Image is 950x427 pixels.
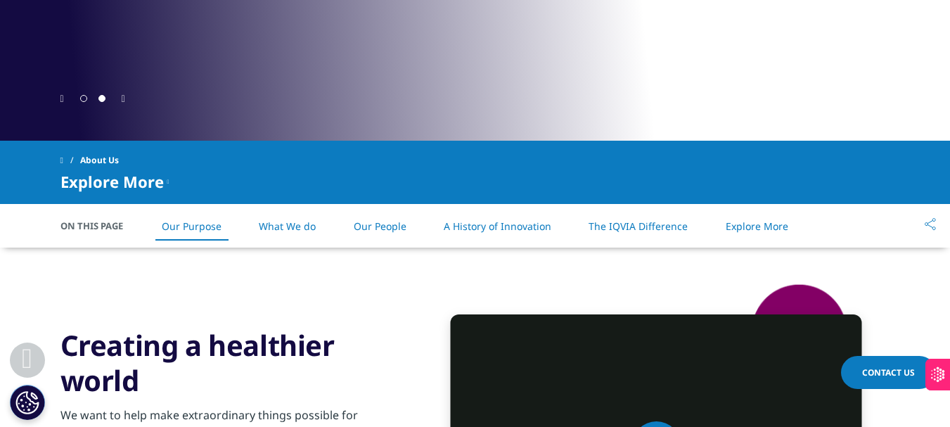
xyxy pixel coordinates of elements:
[444,219,551,233] a: A History of Innovation
[60,219,138,233] span: On This Page
[80,95,87,102] span: Go to slide 1
[354,219,406,233] a: Our People
[259,219,316,233] a: What We do
[726,219,788,233] a: Explore More
[10,385,45,420] button: Cookies Settings
[589,219,688,233] a: The IQVIA Difference
[122,91,125,105] div: Next slide
[80,148,119,173] span: About Us
[862,367,915,378] span: Contact Us
[98,95,105,102] span: Go to slide 2
[60,91,64,105] div: Previous slide
[841,356,936,389] a: Contact Us
[162,219,222,233] a: Our Purpose
[60,328,402,398] h3: Creating a healthier world
[60,173,164,190] span: Explore More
